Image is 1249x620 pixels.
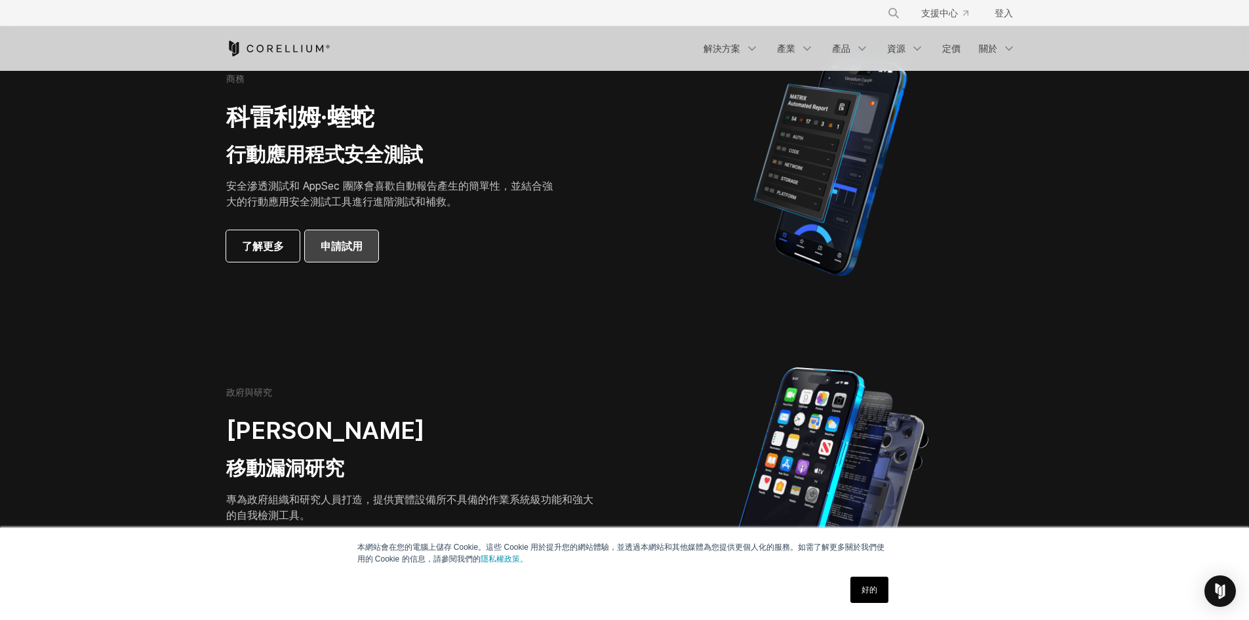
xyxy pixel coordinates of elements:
[832,43,850,54] font: 產品
[226,230,300,262] a: 了解更多
[226,386,272,398] font: 政府與研究
[226,41,330,56] a: 科雷利姆之家
[882,1,905,25] button: 搜尋
[357,543,885,564] font: 本網站會在您的電腦上儲存 Cookie。這些 Cookie 用於提升您的網站體驗，並透過本網站和其他媒體為您提供更個人化的服務。如需了解更多關於我們使用的 Cookie 的信息，請參閱我們的
[995,7,1013,18] font: 登入
[226,493,593,522] font: 專為政府組織和研究人員打造，提供實體設備所不具備的作業系統級功能和強大的自我檢測工具。
[321,239,363,253] font: 申請試用
[226,456,344,480] font: 移動漏洞研究
[942,43,961,54] font: 定價
[481,554,528,564] a: 隱私權政策。
[777,43,795,54] font: 產業
[704,43,740,54] font: 解決方案
[226,73,245,84] font: 商務
[696,37,1023,60] div: 導航選單
[226,416,425,445] font: [PERSON_NAME]
[1204,575,1236,607] div: 開啟 Intercom Messenger
[305,230,378,262] a: 申請試用
[862,585,877,594] font: 好的
[732,366,929,596] img: iPhone 模型分為用於建立實體設備的機制。
[850,577,888,603] a: 好的
[732,52,929,282] img: Corellium MATRIX 自動報告 iPhone 上跨安全類別的應用程式漏洞測試結果。
[226,142,423,166] font: 行動應用程式安全測試
[226,179,553,208] font: 安全滲透測試和 AppSec 團隊會喜歡自動報告產生的簡單性，並結合強大的行動應用安全測試工具進行進階測試和補救。
[887,43,905,54] font: 資源
[242,239,284,253] font: 了解更多
[871,1,1023,25] div: 導航選單
[226,102,374,131] font: 科雷利姆·蝰蛇
[979,43,997,54] font: 關於
[921,7,958,18] font: 支援中心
